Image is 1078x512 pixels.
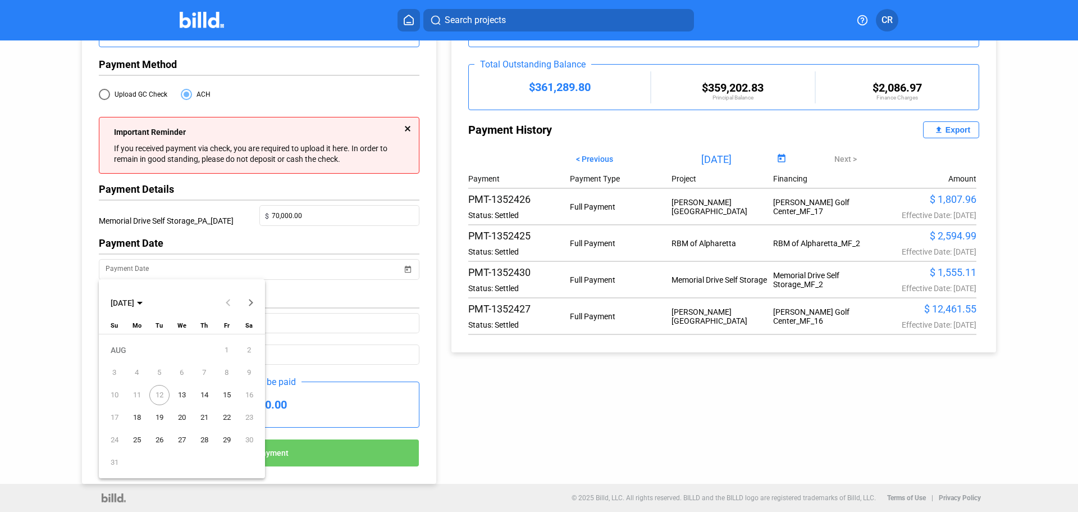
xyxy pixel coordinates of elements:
[239,407,259,428] span: 23
[149,363,170,383] span: 5
[194,430,214,450] span: 28
[148,406,171,429] button: August 19, 2025
[104,363,125,383] span: 3
[245,322,253,329] span: Sa
[104,430,125,450] span: 24
[172,363,192,383] span: 6
[103,339,216,361] td: AUG
[103,451,126,474] button: August 31, 2025
[171,361,193,384] button: August 6, 2025
[216,384,238,406] button: August 15, 2025
[238,406,261,429] button: August 23, 2025
[111,298,134,307] span: [DATE]
[216,339,238,361] button: August 1, 2025
[239,363,259,383] span: 9
[172,407,192,428] span: 20
[193,429,216,451] button: August 28, 2025
[148,384,171,406] button: August 12, 2025
[216,406,238,429] button: August 22, 2025
[238,384,261,406] button: August 16, 2025
[194,363,214,383] span: 7
[217,430,237,450] span: 29
[239,292,262,314] button: Next month
[217,340,237,360] span: 1
[103,361,126,384] button: August 3, 2025
[127,363,147,383] span: 4
[238,339,261,361] button: August 2, 2025
[126,361,148,384] button: August 4, 2025
[156,322,163,329] span: Tu
[200,322,208,329] span: Th
[216,361,238,384] button: August 8, 2025
[193,384,216,406] button: August 14, 2025
[126,406,148,429] button: August 18, 2025
[149,407,170,428] span: 19
[238,361,261,384] button: August 9, 2025
[177,322,186,329] span: We
[171,429,193,451] button: August 27, 2025
[111,322,118,329] span: Su
[194,385,214,405] span: 14
[194,407,214,428] span: 21
[148,429,171,451] button: August 26, 2025
[104,385,125,405] span: 10
[172,430,192,450] span: 27
[148,361,171,384] button: August 5, 2025
[104,452,125,473] span: 31
[172,385,192,405] span: 13
[238,429,261,451] button: August 30, 2025
[239,385,259,405] span: 16
[193,361,216,384] button: August 7, 2025
[217,407,237,428] span: 22
[126,429,148,451] button: August 25, 2025
[104,407,125,428] span: 17
[103,384,126,406] button: August 10, 2025
[127,407,147,428] span: 18
[217,385,237,405] span: 15
[126,384,148,406] button: August 11, 2025
[171,384,193,406] button: August 13, 2025
[239,340,259,360] span: 2
[127,430,147,450] span: 25
[149,430,170,450] span: 26
[171,406,193,429] button: August 20, 2025
[216,429,238,451] button: August 29, 2025
[103,429,126,451] button: August 24, 2025
[217,363,237,383] span: 8
[149,385,170,405] span: 12
[224,322,230,329] span: Fr
[239,430,259,450] span: 30
[133,322,141,329] span: Mo
[193,406,216,429] button: August 21, 2025
[103,406,126,429] button: August 17, 2025
[106,293,147,313] button: Choose month and year
[127,385,147,405] span: 11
